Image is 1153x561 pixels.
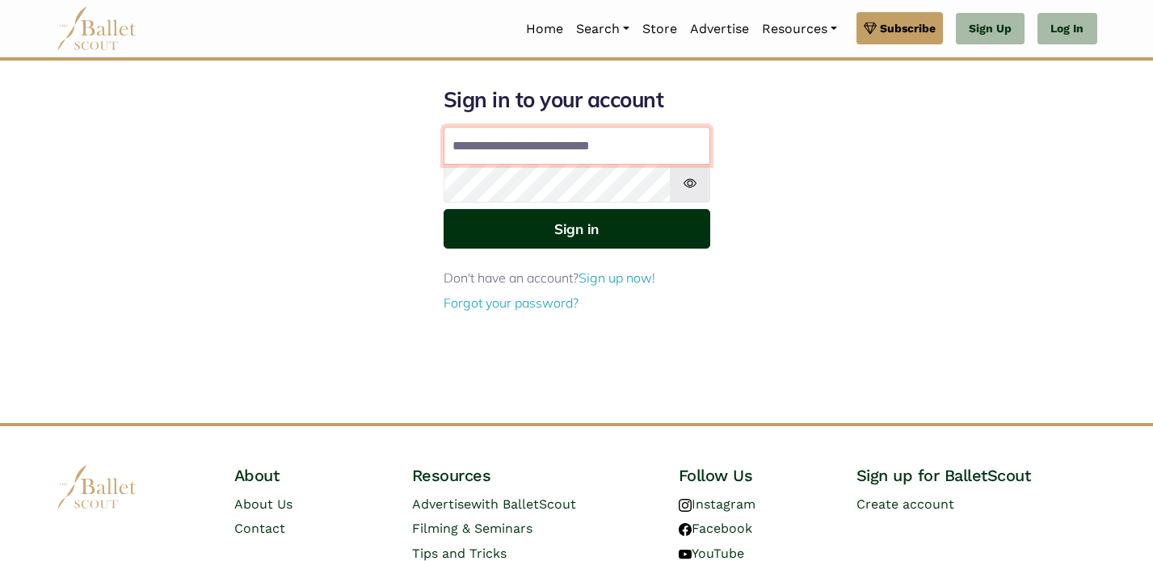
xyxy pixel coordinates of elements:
[679,548,692,561] img: youtube logo
[679,499,692,512] img: instagram logo
[444,268,710,289] p: Don't have an account?
[864,19,877,37] img: gem.svg
[956,13,1025,45] a: Sign Up
[1037,13,1096,45] a: Log In
[679,523,692,536] img: facebook logo
[412,465,653,486] h4: Resources
[636,12,684,46] a: Store
[679,521,752,536] a: Facebook
[755,12,844,46] a: Resources
[444,209,710,249] button: Sign in
[444,86,710,114] h1: Sign in to your account
[444,295,579,311] a: Forgot your password?
[412,546,507,561] a: Tips and Tricks
[679,496,755,512] a: Instagram
[856,465,1097,486] h4: Sign up for BalletScout
[412,521,532,536] a: Filming & Seminars
[57,465,137,509] img: logo
[684,12,755,46] a: Advertise
[234,521,285,536] a: Contact
[520,12,570,46] a: Home
[679,465,831,486] h4: Follow Us
[570,12,636,46] a: Search
[856,496,954,512] a: Create account
[234,465,386,486] h4: About
[856,12,943,44] a: Subscribe
[679,546,744,561] a: YouTube
[880,19,936,37] span: Subscribe
[579,270,655,286] a: Sign up now!
[471,496,576,512] span: with BalletScout
[234,496,292,512] a: About Us
[412,496,576,512] a: Advertisewith BalletScout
